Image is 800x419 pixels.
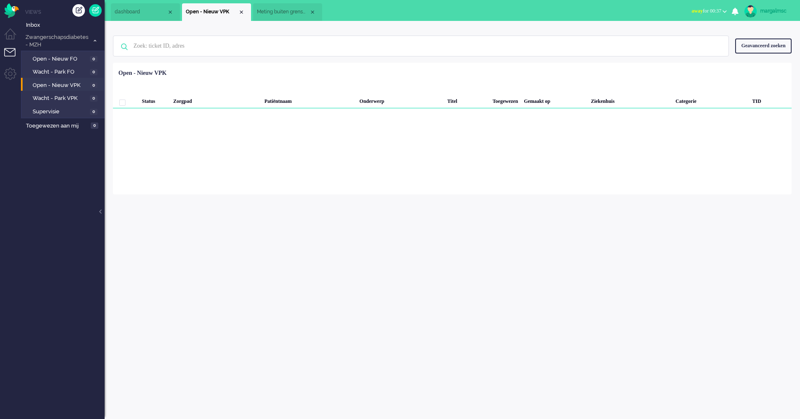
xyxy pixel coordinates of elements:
[90,56,97,62] span: 0
[744,5,757,18] img: avatar
[24,107,104,116] a: Supervisie 0
[72,4,85,17] div: Creëer ticket
[673,92,749,108] div: Categorie
[115,8,167,15] span: dashboard
[24,33,89,49] span: Zwangerschapsdiabetes - MZH
[139,92,170,108] div: Status
[743,5,792,18] a: margalmsc
[24,20,105,29] a: Inbox
[33,68,88,76] span: Wacht - Park FO
[90,82,97,89] span: 0
[257,8,309,15] span: Meting buiten grenswaarden
[90,95,97,102] span: 0
[692,8,703,14] span: away
[113,36,135,58] img: ic-search-icon.svg
[89,4,102,17] a: Quick Ticket
[33,95,88,102] span: Wacht - Park VPK
[687,3,732,21] li: awayfor 00:37
[90,69,97,75] span: 0
[26,122,88,130] span: Toegewezen aan mij
[24,121,105,130] a: Toegewezen aan mij 0
[24,80,104,89] a: Open - Nieuw VPK 0
[444,92,490,108] div: Titel
[127,36,717,56] input: Zoek: ticket ID, adres
[4,28,23,47] li: Dashboard menu
[33,82,88,89] span: Open - Nieuw VPK
[356,92,444,108] div: Onderwerp
[735,38,792,53] div: Geavanceerd zoeken
[309,9,316,15] div: Close tab
[33,55,88,63] span: Open - Nieuw FO
[588,92,672,108] div: Ziekenhuis
[262,92,356,108] div: Patiëntnaam
[186,8,238,15] span: Open - Nieuw VPK
[118,69,167,77] div: Open - Nieuw VPK
[182,3,251,21] li: View
[238,9,245,15] div: Close tab
[111,3,180,21] li: Dashboard
[760,7,792,15] div: margalmsc
[91,123,98,129] span: 0
[170,92,241,108] div: Zorgpad
[4,3,19,18] img: flow_omnibird.svg
[24,67,104,76] a: Wacht - Park FO 0
[25,8,105,15] li: Views
[692,8,721,14] span: for 00:37
[749,92,792,108] div: TID
[4,48,23,67] li: Tickets menu
[26,21,105,29] span: Inbox
[253,3,322,21] li: 5205
[4,5,19,12] a: Omnidesk
[90,109,97,115] span: 0
[521,92,588,108] div: Gemaakt op
[4,68,23,87] li: Admin menu
[33,108,88,116] span: Supervisie
[24,93,104,102] a: Wacht - Park VPK 0
[167,9,174,15] div: Close tab
[24,54,104,63] a: Open - Nieuw FO 0
[687,5,732,17] button: awayfor 00:37
[490,92,521,108] div: Toegewezen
